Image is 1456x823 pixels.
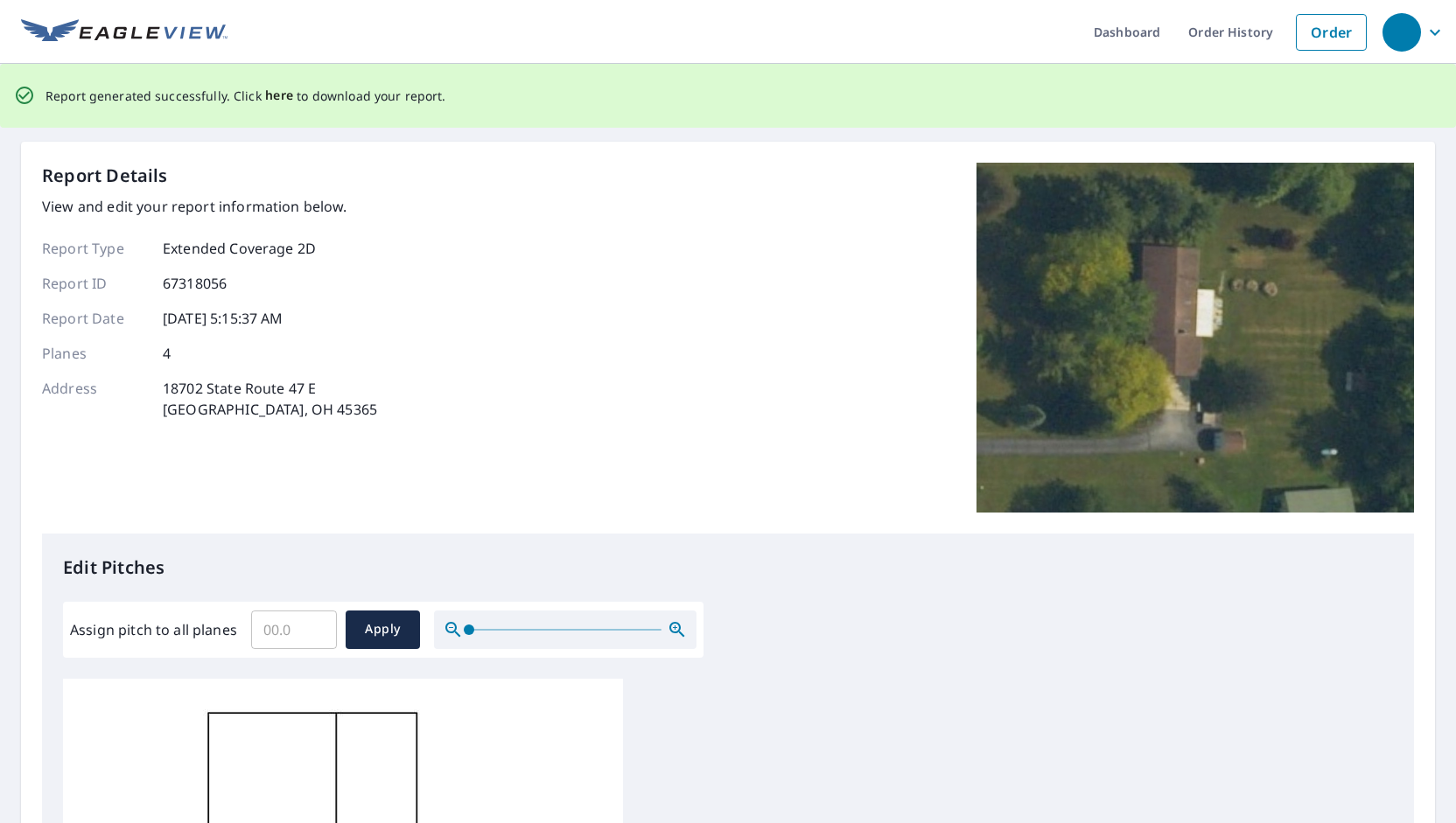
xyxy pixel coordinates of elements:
p: Report generated successfully. Click to download your report. [45,85,446,107]
p: Report Type [42,238,147,259]
p: 67318056 [163,273,227,294]
img: EV Logo [21,19,227,45]
button: Apply [346,610,420,649]
p: 4 [163,343,171,364]
p: 18702 State Route 47 E [GEOGRAPHIC_DATA], OH 45365 [163,378,377,420]
p: Report ID [42,273,147,294]
span: Apply [360,618,406,640]
a: Order [1296,14,1367,51]
p: Report Details [42,163,168,189]
p: [DATE] 5:15:37 AM [163,308,283,329]
img: Top image [976,163,1414,513]
p: Report Date [42,308,147,329]
label: Assign pitch to all planes [70,619,237,640]
p: Planes [42,343,147,364]
p: Edit Pitches [63,554,1393,581]
p: Address [42,378,147,420]
input: 00.0 [251,605,337,654]
button: here [265,85,294,107]
p: View and edit your report information below. [42,196,377,217]
p: Extended Coverage 2D [163,238,316,259]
